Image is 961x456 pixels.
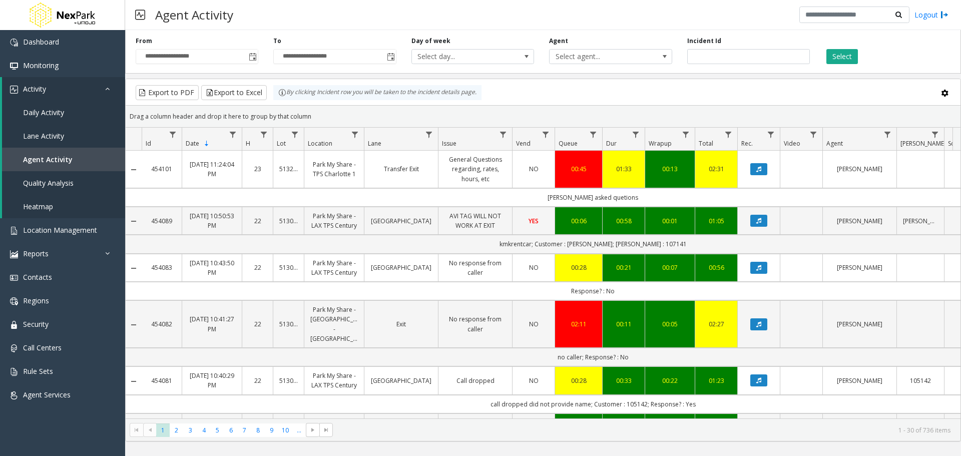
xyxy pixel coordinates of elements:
[273,37,281,46] label: To
[148,164,176,174] a: 454101
[826,49,858,64] button: Select
[23,319,49,329] span: Security
[561,319,596,329] a: 02:11
[246,139,250,148] span: H
[146,139,151,148] span: Id
[126,264,142,272] a: Collapse Details
[497,128,510,141] a: Issue Filter Menu
[629,128,643,141] a: Dur Filter Menu
[277,139,286,148] span: Lot
[322,426,330,434] span: Go to the last page
[699,139,713,148] span: Total
[248,216,267,226] a: 22
[829,376,890,385] a: [PERSON_NAME]
[722,128,735,141] a: Total Filter Menu
[308,139,332,148] span: Location
[609,263,639,272] div: 00:21
[900,139,946,148] span: [PERSON_NAME]
[370,216,432,226] a: [GEOGRAPHIC_DATA]
[279,263,298,272] a: 513010
[224,423,238,437] span: Page 6
[368,139,381,148] span: Lane
[306,423,319,437] span: Go to the next page
[539,128,553,141] a: Vend Filter Menu
[310,258,358,277] a: Park My Share - LAX TPS Century
[126,377,142,385] a: Collapse Details
[170,423,183,437] span: Page 2
[549,49,672,64] span: NO DATA FOUND
[2,171,125,195] a: Quality Analysis
[126,108,960,125] div: Drag a column header and drop it here to group by that column
[279,164,298,174] a: 513214
[701,376,731,385] div: 01:23
[309,426,317,434] span: Go to the next page
[339,426,950,434] kendo-pager-info: 1 - 30 of 736 items
[201,85,267,100] button: Export to Excel
[23,225,97,235] span: Location Management
[881,128,894,141] a: Agent Filter Menu
[903,216,938,226] a: [PERSON_NAME]
[519,216,549,226] a: YES
[2,124,125,148] a: Lane Activity
[248,319,267,329] a: 22
[651,376,689,385] a: 00:22
[609,164,639,174] a: 01:33
[23,131,64,141] span: Lane Activity
[310,418,358,437] a: Park My Share - LAX TPS Century
[197,423,211,437] span: Page 4
[23,84,46,94] span: Activity
[701,263,731,272] a: 00:56
[529,217,539,225] span: YES
[561,216,596,226] a: 00:06
[23,37,59,47] span: Dashboard
[444,258,506,277] a: No response from caller
[444,314,506,333] a: No response from caller
[519,376,549,385] a: NO
[126,128,960,418] div: Data table
[701,164,731,174] a: 02:31
[651,319,689,329] a: 00:05
[529,165,539,173] span: NO
[23,272,52,282] span: Contacts
[529,263,539,272] span: NO
[609,376,639,385] a: 00:33
[188,418,236,437] a: [DATE] 10:25:03 PM
[348,128,362,141] a: Location Filter Menu
[829,319,890,329] a: [PERSON_NAME]
[10,274,18,282] img: 'icon'
[310,305,358,343] a: Park My Share - [GEOGRAPHIC_DATA] - [GEOGRAPHIC_DATA]
[136,37,152,46] label: From
[126,166,142,174] a: Collapse Details
[370,376,432,385] a: [GEOGRAPHIC_DATA]
[211,423,224,437] span: Page 5
[2,101,125,124] a: Daily Activity
[238,423,251,437] span: Page 7
[166,128,180,141] a: Id Filter Menu
[23,155,73,164] span: Agent Activity
[156,423,170,437] span: Page 1
[422,128,436,141] a: Lane Filter Menu
[829,164,890,174] a: [PERSON_NAME]
[247,50,258,64] span: Toggle popup
[10,86,18,94] img: 'icon'
[701,216,731,226] a: 01:05
[2,148,125,171] a: Agent Activity
[248,263,267,272] a: 22
[561,263,596,272] div: 00:28
[23,343,62,352] span: Call Centers
[411,37,450,46] label: Day of week
[126,217,142,225] a: Collapse Details
[188,211,236,230] a: [DATE] 10:50:53 PM
[829,216,890,226] a: [PERSON_NAME]
[10,344,18,352] img: 'icon'
[319,423,333,437] span: Go to the last page
[279,376,298,385] a: 513010
[10,321,18,329] img: 'icon'
[444,155,506,184] a: General Questions regarding, rates, hours, etc
[10,250,18,258] img: 'icon'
